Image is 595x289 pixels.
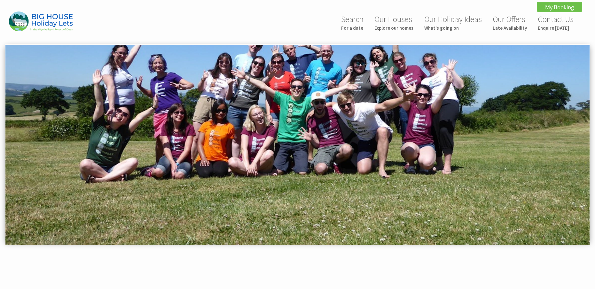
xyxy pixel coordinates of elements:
a: My Booking [537,2,582,12]
small: Enquire [DATE] [538,25,574,31]
small: Late Availability [493,25,527,31]
a: Our HousesExplore our homes [374,14,413,31]
small: What's going on [424,25,482,31]
a: Our Holiday IdeasWhat's going on [424,14,482,31]
small: Explore our homes [374,25,413,31]
img: Big House Holiday Lets [9,11,73,31]
a: SearchFor a date [341,14,364,31]
small: For a date [341,25,364,31]
a: Our OffersLate Availability [493,14,527,31]
a: Contact UsEnquire [DATE] [538,14,574,31]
